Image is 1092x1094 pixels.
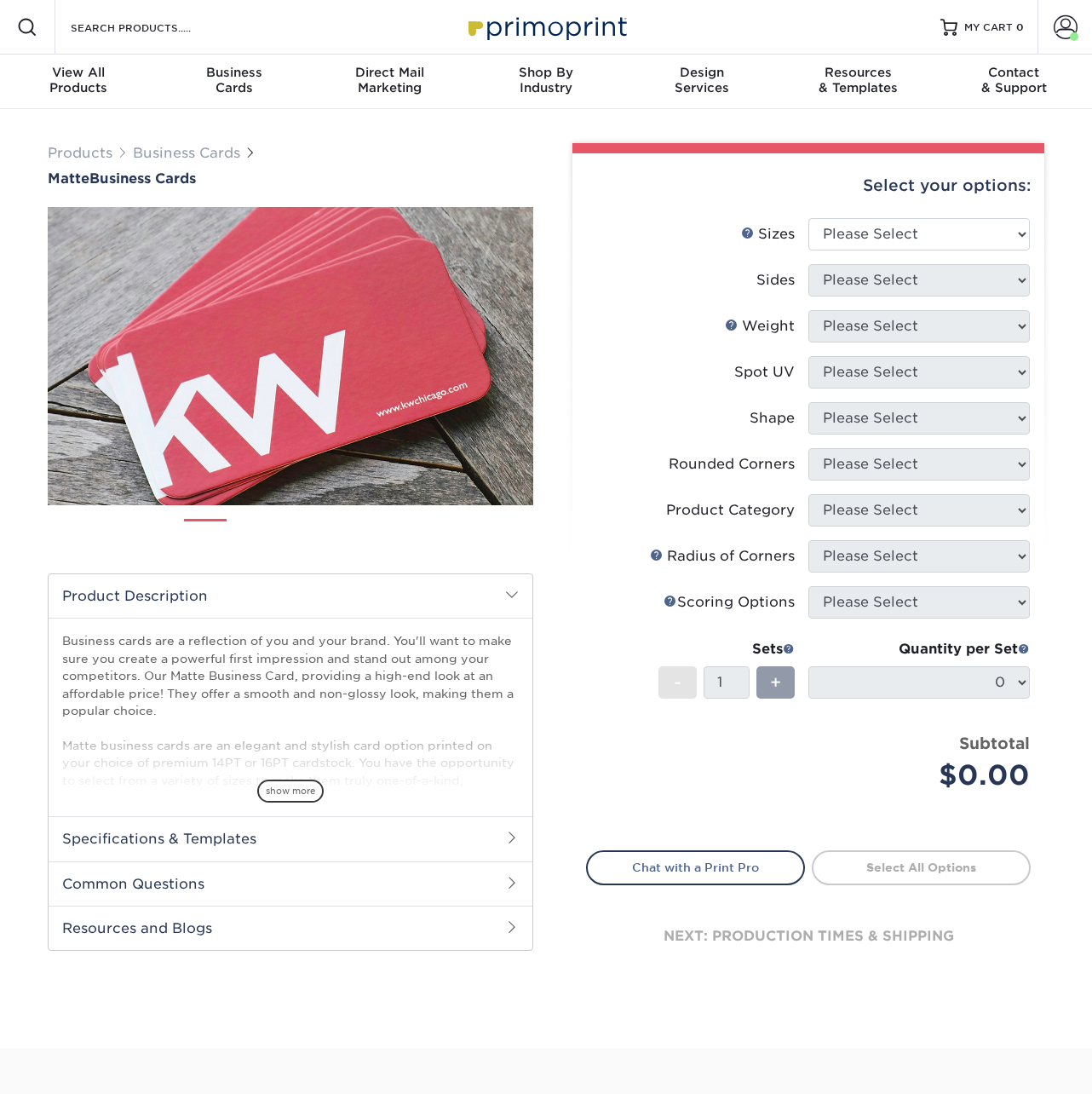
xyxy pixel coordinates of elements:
div: Sets [658,639,795,659]
a: BusinessCards [156,55,312,109]
p: Business cards are a reflection of you and your brand. You'll want to make sure you create a powe... [62,632,519,875]
span: 0 [1016,21,1024,33]
div: Weight [725,316,795,337]
div: Scoring Options [664,592,795,613]
input: SEARCH PRODUCTS..... [69,17,235,37]
div: & Support [936,65,1092,95]
div: Sides [756,270,795,291]
a: Select All Options [812,850,1031,884]
div: Product Category [666,500,795,521]
span: Contact [936,65,1092,80]
div: Industry [468,65,624,95]
img: Business Cards 04 [355,512,398,555]
a: Direct MailMarketing [312,55,468,109]
div: $0.00 [821,755,1030,796]
div: Rounded Corners [669,454,795,475]
div: Services [624,65,780,95]
span: Resources [780,65,936,80]
a: DesignServices [624,55,780,109]
h2: Specifications & Templates [49,816,532,861]
a: Contact& Support [936,55,1092,109]
div: Marketing [312,65,468,95]
img: Business Cards 01 [184,513,227,556]
a: Chat with a Print Pro [586,850,805,884]
img: Business Cards 02 [241,512,284,555]
div: Quantity per Set [808,639,1030,659]
h2: Common Questions [49,861,532,906]
span: Shop By [468,65,624,80]
strong: Subtotal [959,734,1030,752]
h2: Product Description [49,574,532,618]
h1: Business Cards [48,170,533,187]
div: Select your options: [586,153,1031,218]
span: - [674,670,681,695]
div: Cards [156,65,312,95]
span: show more [257,780,324,803]
div: Shape [750,408,795,429]
img: Business Cards 03 [298,512,341,555]
div: & Templates [780,65,936,95]
a: Shop ByIndustry [468,55,624,109]
a: Resources& Templates [780,55,936,109]
span: MY CART [964,20,1013,35]
div: Spot UV [734,362,795,383]
h2: Resources and Blogs [49,906,532,950]
div: Radius of Corners [650,546,795,567]
img: Primoprint [461,9,631,45]
a: Products [48,145,112,161]
img: Matte 01 [48,113,533,599]
span: Design [624,65,780,80]
span: Direct Mail [312,65,468,80]
span: + [770,670,781,695]
span: Business [156,65,312,80]
div: Sizes [741,224,795,245]
span: Matte [48,170,89,187]
div: next: production times & shipping [586,885,1031,987]
a: MatteBusiness Cards [48,170,533,187]
a: Business Cards [133,145,240,161]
